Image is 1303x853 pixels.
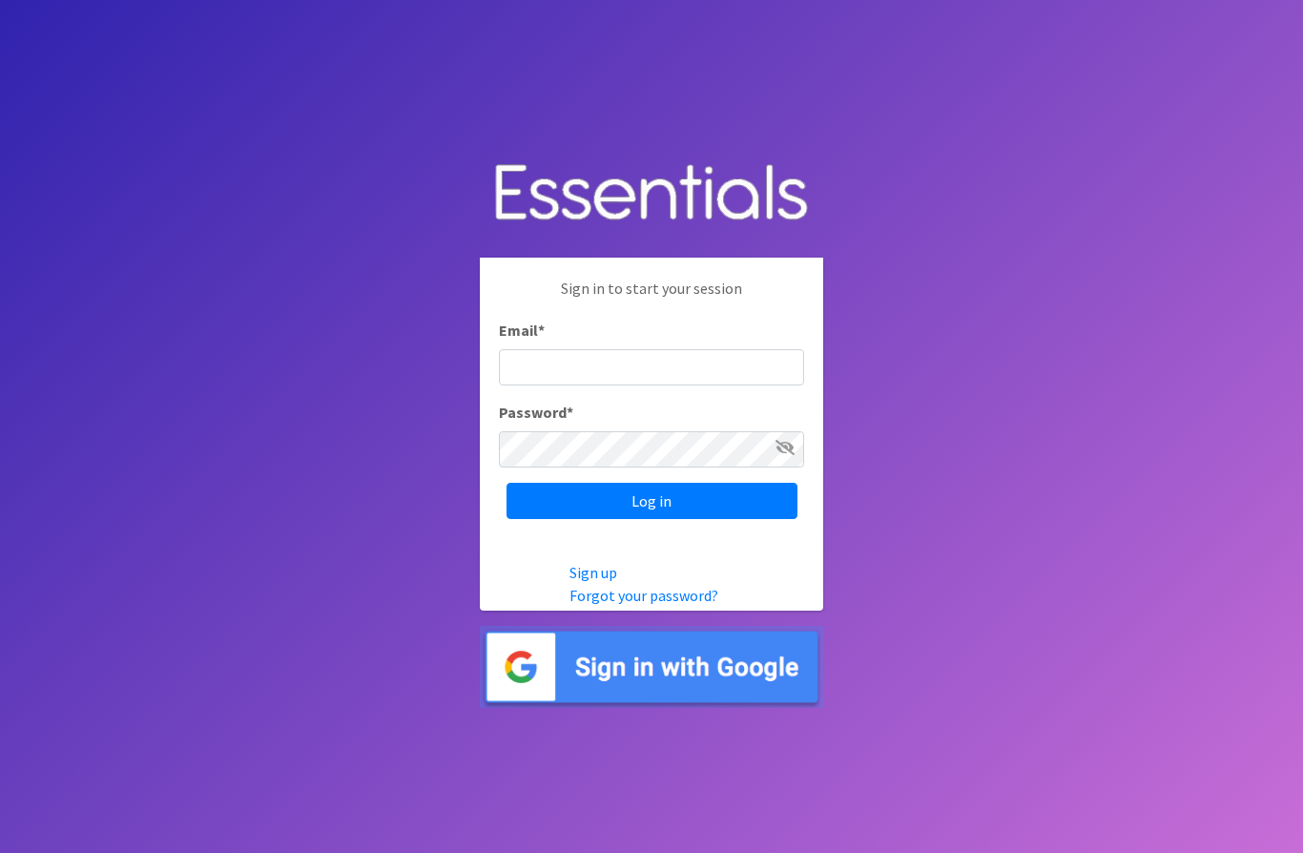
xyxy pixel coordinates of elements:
label: Password [499,401,573,424]
abbr: required [538,321,545,340]
img: Sign in with Google [480,626,823,709]
a: Sign up [569,563,617,582]
img: Human Essentials [480,145,823,243]
p: Sign in to start your session [499,277,804,319]
label: Email [499,319,545,342]
abbr: required [567,403,573,422]
input: Log in [507,483,797,519]
a: Forgot your password? [569,586,718,605]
